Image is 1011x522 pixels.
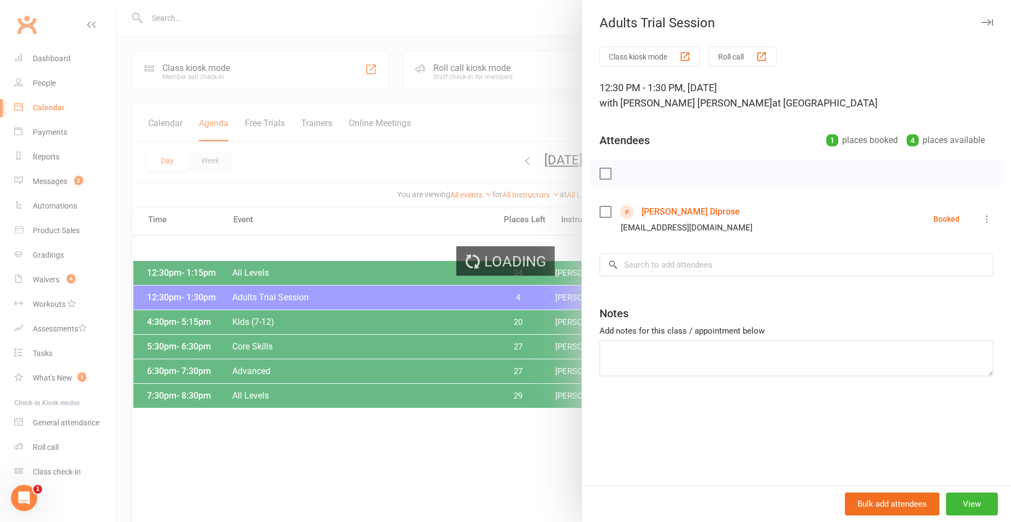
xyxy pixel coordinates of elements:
button: Roll call [709,46,777,67]
input: Search to add attendees [599,253,994,276]
div: places available [907,133,985,148]
div: Attendees [599,133,650,148]
a: [PERSON_NAME] Diprose [642,203,740,221]
span: at [GEOGRAPHIC_DATA] [772,97,878,109]
button: Bulk add attendees [845,493,939,515]
div: places booked [826,133,898,148]
iframe: Intercom live chat [11,485,37,511]
div: [EMAIL_ADDRESS][DOMAIN_NAME] [621,221,753,235]
span: with [PERSON_NAME] [PERSON_NAME] [599,97,772,109]
div: Notes [599,306,628,321]
div: Adults Trial Session [582,15,1011,31]
button: View [946,493,998,515]
div: 4 [907,134,919,146]
div: 12:30 PM - 1:30 PM, [DATE] [599,80,994,111]
div: 1 [826,134,838,146]
div: Add notes for this class / appointment below [599,324,994,337]
div: Booked [933,215,960,223]
button: Class kiosk mode [599,46,700,67]
span: 1 [33,485,42,494]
